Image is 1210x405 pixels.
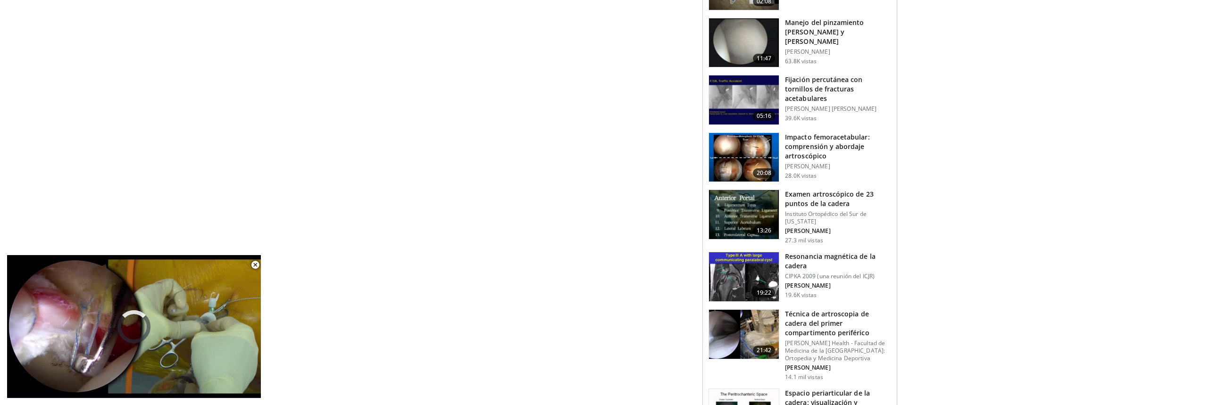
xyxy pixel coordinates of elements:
a: 11:47 Manejo del pinzamiento [PERSON_NAME] y [PERSON_NAME] [PERSON_NAME] 63.8K vistas [709,18,891,68]
font: 20:08 [757,169,772,177]
img: applegate_-_mri_napa_2.png.150x105_q85_crop-smart_upscale.jpg [709,252,779,301]
font: 13:26 [757,226,772,234]
font: Impacto femoracetabular: comprensión y abordaje artroscópico [785,132,869,160]
font: 11:47 [757,54,772,62]
font: Técnica de artroscopia de cadera del primer compartimento periférico [785,309,869,337]
font: 28.0K vistas [785,172,817,180]
font: 19.6K vistas [785,291,817,299]
a: 21:42 Técnica de artroscopia de cadera del primer compartimento periférico [PERSON_NAME] Health -... [709,309,891,381]
font: Examen artroscópico de 23 puntos de la cadera [785,190,874,208]
img: 134112_0000_1.png.150x105_q85_crop-smart_upscale.jpg [709,75,779,124]
a: 19:22 Resonancia magnética de la cadera CIPKA 2009 (una reunión del ICJR) [PERSON_NAME] 19.6K vistas [709,252,891,302]
font: 27.3 mil vistas [785,236,823,244]
img: 38483_0000_3.png.150x105_q85_crop-smart_upscale.jpg [709,18,779,67]
font: [PERSON_NAME] [785,162,830,170]
font: [PERSON_NAME] [785,48,830,56]
font: 39.6K vistas [785,114,817,122]
img: 38435631-10db-4727-a286-eca0cfba0365.150x105_q85_crop-smart_upscale.jpg [709,310,779,359]
font: 05:16 [757,112,772,120]
font: 21:42 [757,346,772,354]
font: 14.1 mil vistas [785,373,823,381]
font: [PERSON_NAME] [PERSON_NAME] [785,105,876,113]
font: CIPKA 2009 (una reunión del ICJR) [785,272,875,280]
button: Close [246,255,265,275]
font: [PERSON_NAME] [785,281,831,289]
font: Resonancia magnética de la cadera [785,252,876,270]
font: Manejo del pinzamiento [PERSON_NAME] y [PERSON_NAME] [785,18,864,46]
video-js: Video Player [7,255,261,398]
img: 410288_3.png.150x105_q85_crop-smart_upscale.jpg [709,133,779,182]
a: 13:26 Examen artroscópico de 23 puntos de la cadera Instituto Ortopédico del Sur de [US_STATE] [P... [709,190,891,244]
a: 05:16 Fijación percutánea con tornillos de fracturas acetabulares [PERSON_NAME] [PERSON_NAME] 39.... [709,75,891,125]
font: Instituto Ortopédico del Sur de [US_STATE] [785,210,867,225]
font: [PERSON_NAME] Health - Facultad de Medicina de la [GEOGRAPHIC_DATA]: Ortopedia y Medicina Deportiva [785,339,885,362]
font: [PERSON_NAME] [785,227,831,235]
font: Fijación percutánea con tornillos de fracturas acetabulares [785,75,862,103]
a: 20:08 Impacto femoracetabular: comprensión y abordaje artroscópico [PERSON_NAME] 28.0K vistas [709,132,891,182]
font: 63.8K vistas [785,57,817,65]
img: oa8B-rsjN5HfbTbX4xMDoxOjBrO-I4W8.150x105_q85_crop-smart_upscale.jpg [709,190,779,239]
font: 19:22 [757,289,772,297]
font: [PERSON_NAME] [785,364,831,372]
